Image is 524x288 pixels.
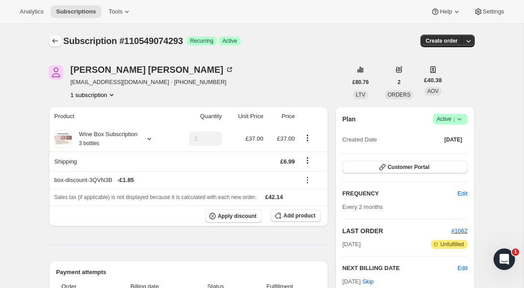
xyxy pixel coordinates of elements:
[49,151,173,171] th: Shipping
[440,241,464,248] span: Unfulfilled
[439,133,468,146] button: [DATE]
[108,8,122,15] span: Tools
[49,106,173,126] th: Product
[103,5,137,18] button: Tools
[277,135,295,142] span: £37.00
[70,78,234,87] span: [EMAIL_ADDRESS][DOMAIN_NAME] · [PHONE_NUMBER]
[246,135,264,142] span: £37.00
[218,213,257,220] span: Apply discount
[512,248,519,256] span: 1
[280,158,295,165] span: £6.99
[49,35,61,47] button: Subscriptions
[300,133,315,143] button: Product actions
[451,227,468,234] a: #1062
[425,5,466,18] button: Help
[342,264,458,273] h2: NEXT BILLING DATE
[444,136,462,143] span: [DATE]
[342,240,361,249] span: [DATE]
[56,8,96,15] span: Subscriptions
[494,248,515,270] iframe: Intercom live chat
[54,194,256,200] span: Sales tax (if applicable) is not displayed because it is calculated with each new order.
[117,176,134,185] span: - £1.85
[266,106,298,126] th: Price
[398,79,401,86] span: 2
[451,226,468,235] button: #1062
[424,76,442,85] span: £40.38
[49,65,63,80] span: Andrew Whelan
[63,36,183,46] span: Subscription #110549074293
[342,161,468,173] button: Customer Portal
[452,186,473,201] button: Edit
[454,115,455,123] span: |
[72,130,138,148] div: Wine Box Subscription
[14,5,49,18] button: Analytics
[342,189,458,198] h2: FREQUENCY
[392,76,406,89] button: 2
[342,226,451,235] h2: LAST ORDER
[426,37,458,44] span: Create order
[483,8,504,15] span: Settings
[190,37,213,44] span: Recurring
[388,164,429,171] span: Customer Portal
[356,92,365,98] span: LTV
[420,35,463,47] button: Create order
[79,140,99,146] small: 3 bottles
[70,65,234,74] div: [PERSON_NAME] [PERSON_NAME]
[265,194,283,200] span: £42.14
[342,115,356,124] h2: Plan
[300,155,315,165] button: Shipping actions
[54,130,72,148] img: product img
[225,106,266,126] th: Unit Price
[440,8,452,15] span: Help
[54,176,295,185] div: box-discount-3QVN3B
[205,209,262,223] button: Apply discount
[437,115,464,124] span: Active
[468,5,510,18] button: Settings
[458,264,468,273] button: Edit
[347,76,374,89] button: £80.76
[271,209,320,222] button: Add product
[222,37,237,44] span: Active
[56,268,321,277] h2: Payment attempts
[458,189,468,198] span: Edit
[70,90,116,99] button: Product actions
[51,5,101,18] button: Subscriptions
[342,278,374,285] span: [DATE] ·
[352,79,369,86] span: £80.76
[427,88,438,94] span: AOV
[388,92,411,98] span: ORDERS
[283,212,315,219] span: Add product
[173,106,225,126] th: Quantity
[342,135,377,144] span: Created Date
[342,204,383,210] span: Every 2 months
[362,277,373,286] span: Skip
[20,8,43,15] span: Analytics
